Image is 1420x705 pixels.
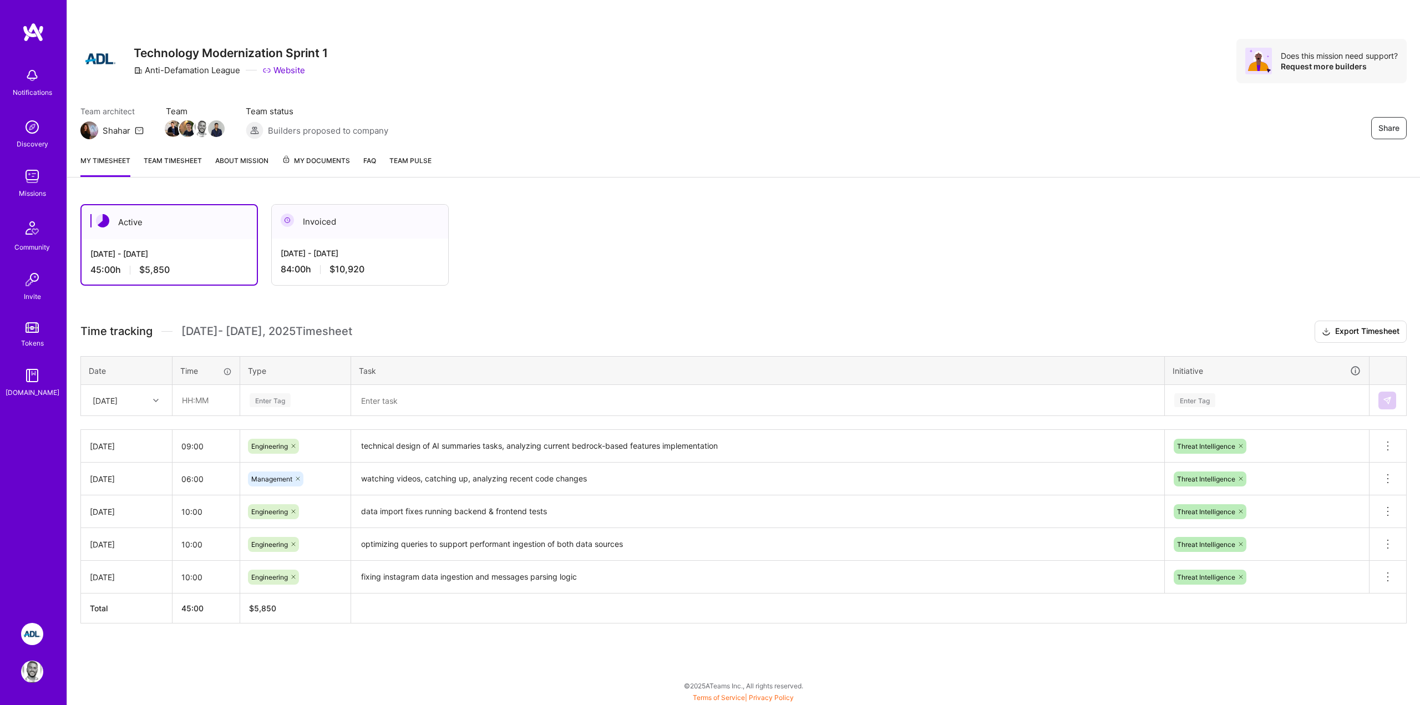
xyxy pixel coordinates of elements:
[352,431,1163,461] textarea: technical design of AI summaries tasks, analyzing current bedrock-based features implementation
[21,623,43,645] img: ADL: Technology Modernization Sprint 1
[272,205,448,239] div: Invoiced
[26,322,39,333] img: tokens
[21,268,43,291] img: Invite
[13,87,52,98] div: Notifications
[1173,364,1361,377] div: Initiative
[251,475,292,483] span: Management
[14,241,50,253] div: Community
[209,119,224,138] a: Team Member Avatar
[251,573,288,581] span: Engineering
[180,365,232,377] div: Time
[80,121,98,139] img: Team Architect
[1322,326,1331,338] i: icon Download
[67,672,1420,699] div: © 2025 ATeams Inc., All rights reserved.
[18,623,46,645] a: ADL: Technology Modernization Sprint 1
[166,105,224,117] span: Team
[173,497,240,526] input: HH:MM
[180,119,195,138] a: Team Member Avatar
[19,187,46,199] div: Missions
[389,155,432,177] a: Team Pulse
[21,116,43,138] img: discovery
[251,540,288,549] span: Engineering
[90,539,163,550] div: [DATE]
[693,693,745,702] a: Terms of Service
[1177,442,1235,450] span: Threat Intelligence
[194,120,210,137] img: Team Member Avatar
[268,125,388,136] span: Builders proposed to company
[144,155,202,177] a: Team timesheet
[96,214,109,227] img: Active
[80,105,144,117] span: Team architect
[173,530,240,559] input: HH:MM
[329,263,364,275] span: $10,920
[1371,117,1407,139] button: Share
[21,661,43,683] img: User Avatar
[90,264,248,276] div: 45:00 h
[21,165,43,187] img: teamwork
[1378,123,1399,134] span: Share
[80,39,120,79] img: Company Logo
[90,440,163,452] div: [DATE]
[173,464,240,494] input: HH:MM
[81,594,173,623] th: Total
[81,356,173,385] th: Date
[181,324,352,338] span: [DATE] - [DATE] , 2025 Timesheet
[352,529,1163,560] textarea: optimizing queries to support performant ingestion of both data sources
[352,562,1163,592] textarea: fixing instagram data ingestion and messages parsing logic
[281,214,294,227] img: Invoiced
[1245,48,1272,74] img: Avatar
[363,155,376,177] a: FAQ
[282,155,350,177] a: My Documents
[1177,508,1235,516] span: Threat Intelligence
[19,215,45,241] img: Community
[179,120,196,137] img: Team Member Avatar
[134,66,143,75] i: icon CompanyGray
[18,661,46,683] a: User Avatar
[134,46,328,60] h3: Technology Modernization Sprint 1
[24,291,41,302] div: Invite
[80,324,153,338] span: Time tracking
[1177,475,1235,483] span: Threat Intelligence
[166,119,180,138] a: Team Member Avatar
[173,594,240,623] th: 45:00
[251,442,288,450] span: Engineering
[17,138,48,150] div: Discovery
[249,603,276,613] span: $ 5,850
[250,392,291,409] div: Enter Tag
[352,464,1163,494] textarea: watching videos, catching up, analyzing recent code changes
[153,398,159,403] i: icon Chevron
[389,156,432,165] span: Team Pulse
[281,247,439,259] div: [DATE] - [DATE]
[195,119,209,138] a: Team Member Avatar
[246,121,263,139] img: Builders proposed to company
[173,386,239,415] input: HH:MM
[282,155,350,167] span: My Documents
[21,64,43,87] img: bell
[135,126,144,135] i: icon Mail
[208,120,225,137] img: Team Member Avatar
[240,356,351,385] th: Type
[1281,50,1398,61] div: Does this mission need support?
[1174,392,1215,409] div: Enter Tag
[173,562,240,592] input: HH:MM
[1315,321,1407,343] button: Export Timesheet
[351,356,1165,385] th: Task
[80,155,130,177] a: My timesheet
[90,473,163,485] div: [DATE]
[1383,396,1392,405] img: Submit
[93,394,118,406] div: [DATE]
[6,387,59,398] div: [DOMAIN_NAME]
[749,693,794,702] a: Privacy Policy
[281,263,439,275] div: 84:00 h
[90,506,163,518] div: [DATE]
[165,120,181,137] img: Team Member Avatar
[22,22,44,42] img: logo
[90,571,163,583] div: [DATE]
[215,155,268,177] a: About Mission
[262,64,305,76] a: Website
[134,64,240,76] div: Anti-Defamation League
[251,508,288,516] span: Engineering
[103,125,130,136] div: Shahar
[139,264,170,276] span: $5,850
[21,364,43,387] img: guide book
